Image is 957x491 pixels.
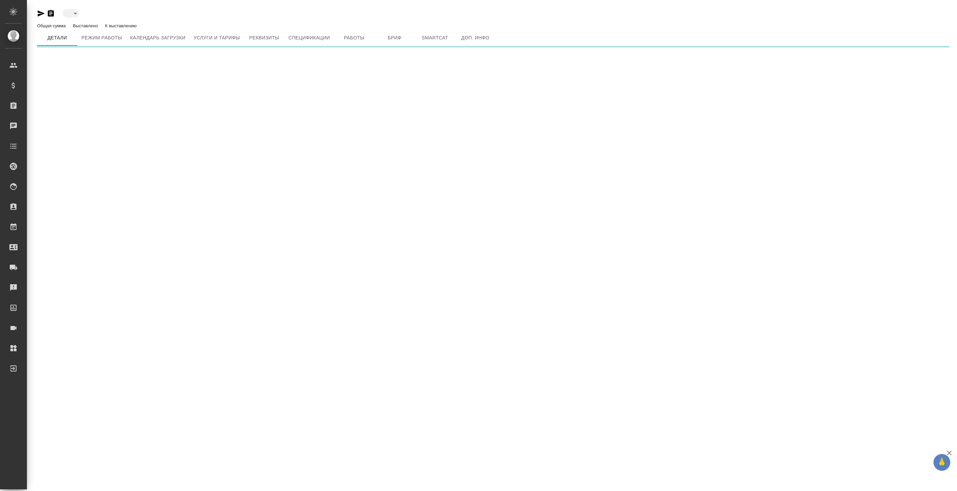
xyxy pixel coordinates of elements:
[105,23,138,28] p: К выставлению
[248,34,280,42] span: Реквизиты
[379,34,411,42] span: Бриф
[47,9,55,18] button: Скопировать ссылку
[288,34,330,42] span: Спецификации
[73,23,100,28] p: Выставлено
[933,454,950,471] button: 🙏
[338,34,370,42] span: Работы
[130,34,186,42] span: Календарь загрузки
[37,9,45,18] button: Скопировать ссылку для ЯМессенджера
[459,34,492,42] span: Доп. инфо
[936,455,948,469] span: 🙏
[81,34,122,42] span: Режим работы
[419,34,451,42] span: Smartcat
[63,9,79,18] div: ​
[41,34,73,42] span: Детали
[37,23,67,28] p: Общая сумма
[193,34,240,42] span: Услуги и тарифы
